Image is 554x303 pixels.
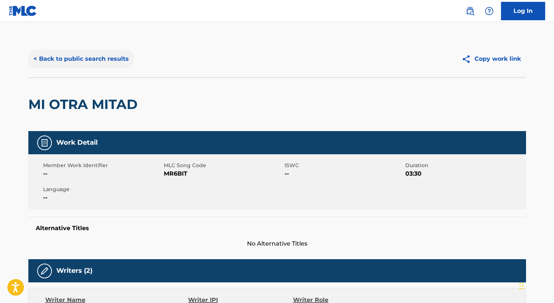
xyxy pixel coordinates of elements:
[40,267,49,275] img: Writers
[482,4,497,18] div: Help
[36,225,519,232] h5: Alternative Titles
[28,96,141,113] h2: MI OTRA MITAD
[9,6,37,16] img: MLC Logo
[43,186,162,193] span: Language
[519,275,524,297] div: Drag
[466,7,474,15] img: search
[456,50,526,68] button: Copy work link
[501,2,545,20] a: Log In
[285,169,403,178] span: --
[56,138,98,147] h5: Work Detail
[28,239,526,248] span: No Alternative Titles
[43,193,162,202] span: --
[56,267,92,275] h5: Writers (2)
[164,162,283,169] span: MLC Song Code
[517,268,554,303] iframe: Chat Widget
[405,169,524,178] span: 03:30
[285,162,403,169] span: ISWC
[43,169,162,178] span: --
[462,54,474,64] img: Copy work link
[164,169,283,178] span: MR6BIT
[40,138,49,147] img: Work Detail
[43,162,162,169] span: Member Work Identifier
[405,162,524,169] span: Duration
[28,50,134,68] button: < Back to public search results
[463,4,477,18] a: Public Search
[485,7,494,15] img: help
